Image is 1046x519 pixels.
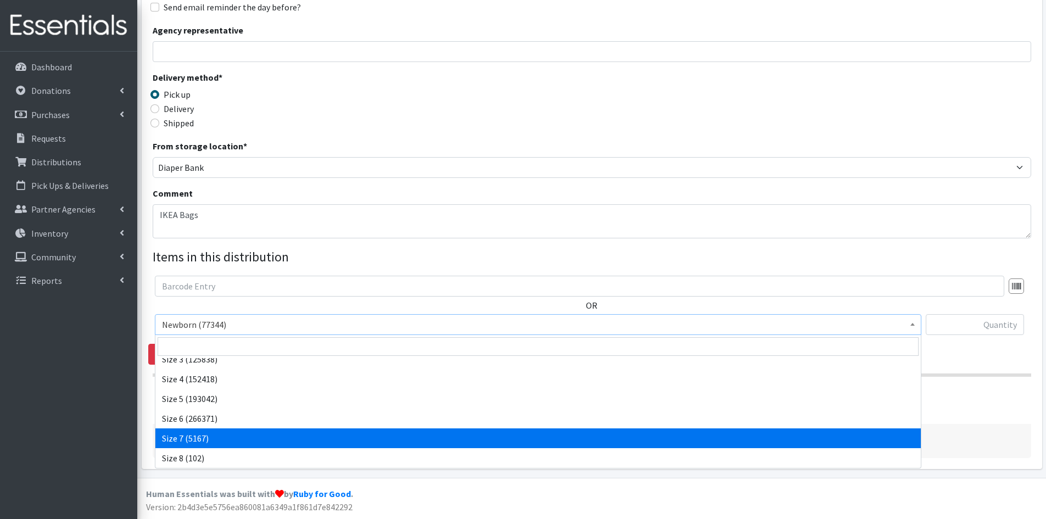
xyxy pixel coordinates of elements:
abbr: required [243,141,247,152]
span: Version: 2b4d3e5e5756ea860081a6349a1f861d7e842292 [146,501,353,512]
li: Size 4 (152418) [155,369,921,389]
li: Size 6 (266371) [155,409,921,428]
p: Pick Ups & Deliveries [31,180,109,191]
a: Community [4,246,133,268]
a: Ruby for Good [293,488,351,499]
a: Requests [4,127,133,149]
li: Size 3 (125838) [155,349,921,369]
legend: Delivery method [153,71,372,88]
label: Pick up [164,88,191,101]
abbr: required [219,72,222,83]
a: Remove [148,344,203,365]
span: Newborn (77344) [162,317,914,332]
strong: Human Essentials was built with by . [146,488,353,499]
p: Requests [31,133,66,144]
p: Community [31,252,76,263]
li: Size 8 (102) [155,448,921,468]
label: Send email reminder the day before? [164,1,301,14]
p: Partner Agencies [31,204,96,215]
li: Size 7 (5167) [155,428,921,448]
p: Purchases [31,109,70,120]
label: From storage location [153,139,247,153]
img: HumanEssentials [4,7,133,44]
p: Donations [31,85,71,96]
p: Dashboard [31,62,72,72]
a: Inventory [4,222,133,244]
p: Distributions [31,157,81,168]
label: Comment [153,187,193,200]
label: Agency representative [153,24,243,37]
label: Shipped [164,116,194,130]
p: Inventory [31,228,68,239]
a: Dashboard [4,56,133,78]
label: OR [586,299,597,312]
label: Delivery [164,102,194,115]
input: Barcode Entry [155,276,1004,297]
a: Donations [4,80,133,102]
legend: Items in this distribution [153,247,1031,267]
a: Distributions [4,151,133,173]
a: Partner Agencies [4,198,133,220]
a: Purchases [4,104,133,126]
a: Reports [4,270,133,292]
p: Reports [31,275,62,286]
a: Pick Ups & Deliveries [4,175,133,197]
li: Size 5 (193042) [155,389,921,409]
input: Quantity [926,314,1024,335]
span: Newborn (77344) [155,314,921,335]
